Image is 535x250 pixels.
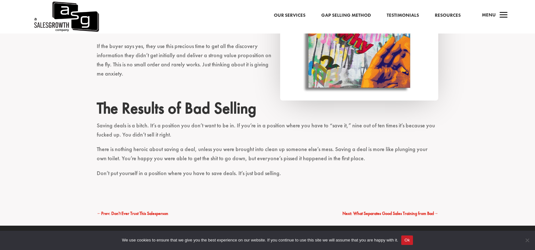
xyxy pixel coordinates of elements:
span: ← [97,210,101,216]
span: We use cookies to ensure that we give you the best experience on our website. If you continue to ... [122,237,398,243]
span: Next: What Separates Good Sales Training from Bad [342,210,434,216]
span: Prev: Don't Ever Trust This Salesperson [101,210,168,216]
span: Menu [482,12,496,18]
button: Ok [401,235,413,245]
span: → [434,210,438,216]
span: a [497,9,510,22]
h2: The Results of Bad Selling [97,99,438,121]
a: Next: What Separates Good Sales Training from Bad→ [342,210,438,217]
p: If the buyer says yes, they use this precious time to get all the discovery information they didn... [97,42,438,84]
p: Saving deals is a bitch. It’s a position you don’t want to be in. If you’re in a position where y... [97,121,438,145]
a: Resources [435,11,461,20]
a: Gap Selling Method [321,11,371,20]
a: Our Services [274,11,305,20]
p: There is nothing heroic about saving a deal, unless you were brought into clean up someone else’s... [97,145,438,169]
p: Don’t put yourself in a position where you have to save deals. It’s just bad selling. [97,169,438,184]
span: No [524,237,530,243]
a: Testimonials [387,11,419,20]
a: ←Prev: Don't Ever Trust This Salesperson [97,210,168,217]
